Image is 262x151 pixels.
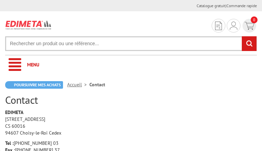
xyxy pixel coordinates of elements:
[5,94,257,105] h2: Contact
[5,55,257,74] a: Menu
[27,62,39,68] span: Menu
[5,140,14,146] strong: Tel :
[245,22,254,30] img: devis rapide
[226,3,257,8] a: Commande rapide
[251,16,258,23] span: 0
[242,19,257,33] a: devis rapide 0
[197,3,225,8] a: Catalogue gratuit
[230,22,237,30] img: devis rapide
[5,18,52,32] img: Edimeta
[5,109,23,115] strong: EDIMETA
[67,81,89,88] a: Accueil
[197,3,257,9] div: |
[89,81,105,88] li: Contact
[242,36,257,51] input: rechercher
[215,22,222,30] img: devis rapide
[5,36,257,51] input: Rechercher un produit ou une référence...
[5,81,63,89] a: Poursuivre mes achats
[5,109,257,136] p: [STREET_ADDRESS] CS 60016 94607 Choisy-le-Roi Cedex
